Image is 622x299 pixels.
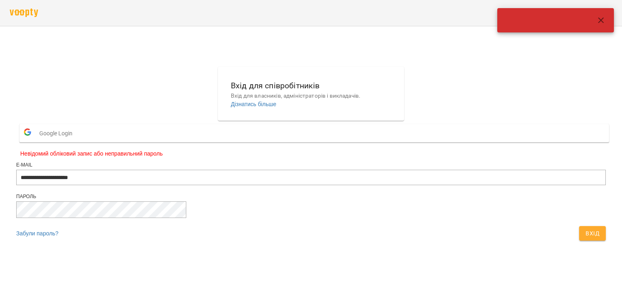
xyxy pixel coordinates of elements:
span: Невідомий обліковий запис або неправильний пароль [20,149,602,158]
button: Вхід [579,226,606,241]
span: Вхід [586,229,599,238]
p: Вхід для власників, адміністраторів і викладачів. [231,92,391,100]
img: voopty.png [10,9,38,17]
a: Дізнатись більше [231,101,276,107]
button: Вхід для співробітниківВхід для власників, адміністраторів і викладачів.Дізнатись більше [224,73,398,115]
div: E-mail [16,162,606,169]
div: Пароль [16,193,606,200]
a: Забули пароль? [16,230,58,237]
h6: Вхід для співробітників [231,79,391,92]
button: Google Login [19,124,609,142]
span: Google Login [39,125,77,141]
